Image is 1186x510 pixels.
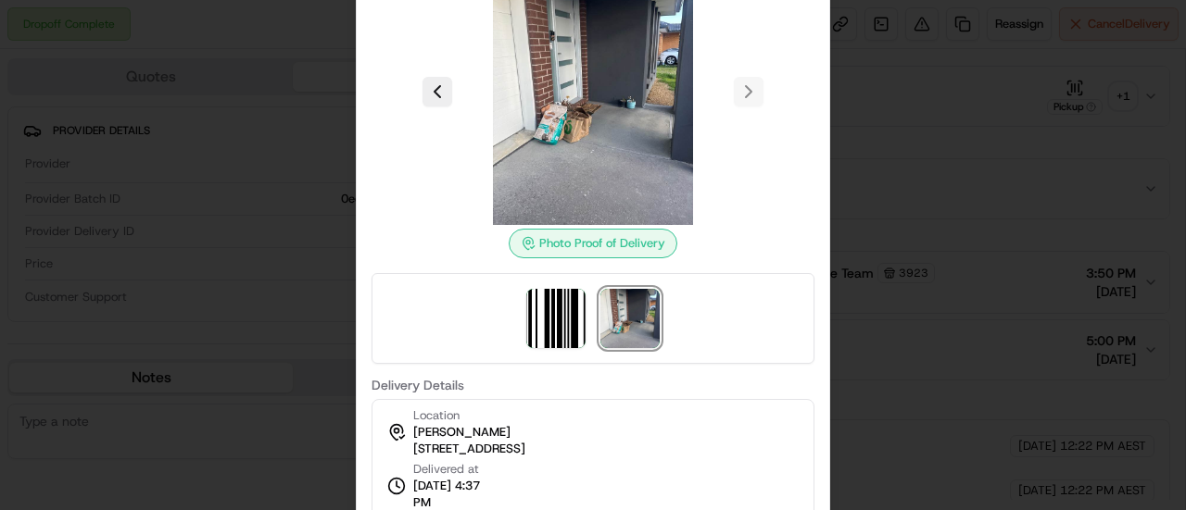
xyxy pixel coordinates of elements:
span: Delivered at [413,461,498,478]
img: photo_proof_of_delivery image [600,289,660,348]
span: [PERSON_NAME] [413,424,511,441]
label: Delivery Details [372,379,814,392]
span: [STREET_ADDRESS] [413,441,525,457]
img: barcode_scan_on_pickup image [526,289,586,348]
div: Photo Proof of Delivery [509,229,677,258]
span: Location [413,407,460,424]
